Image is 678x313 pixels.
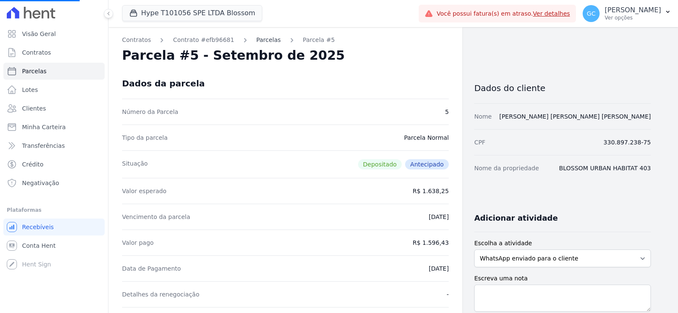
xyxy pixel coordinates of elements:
[122,36,151,44] a: Contratos
[122,264,181,273] dt: Data de Pagamento
[3,237,105,254] a: Conta Hent
[447,290,449,299] dd: -
[576,2,678,25] button: GC [PERSON_NAME] Ver opções
[22,223,54,231] span: Recebíveis
[3,25,105,42] a: Visão Geral
[7,205,101,215] div: Plataformas
[559,164,651,172] dd: BLOSSOM URBAN HABITAT 403
[603,138,651,147] dd: 330.897.238-75
[22,123,66,131] span: Minha Carteira
[3,81,105,98] a: Lotes
[474,239,651,248] label: Escolha a atividade
[173,36,234,44] a: Contrato #efb96681
[3,175,105,191] a: Negativação
[404,133,449,142] dd: Parcela Normal
[22,30,56,38] span: Visão Geral
[122,5,262,21] button: Hype T101056 SPE LTDA Blossom
[3,44,105,61] a: Contratos
[22,241,56,250] span: Conta Hent
[22,86,38,94] span: Lotes
[303,36,335,44] a: Parcela #5
[474,138,485,147] dt: CPF
[122,213,190,221] dt: Vencimento da parcela
[3,119,105,136] a: Minha Carteira
[405,159,449,169] span: Antecipado
[3,156,105,173] a: Crédito
[122,187,167,195] dt: Valor esperado
[122,36,449,44] nav: Breadcrumb
[605,14,661,21] p: Ver opções
[533,10,570,17] a: Ver detalhes
[474,112,492,121] dt: Nome
[122,48,345,63] h2: Parcela #5 - Setembro de 2025
[605,6,661,14] p: [PERSON_NAME]
[358,159,402,169] span: Depositado
[3,100,105,117] a: Clientes
[587,11,596,17] span: GC
[22,141,65,150] span: Transferências
[499,113,651,120] a: [PERSON_NAME] [PERSON_NAME] [PERSON_NAME]
[122,108,178,116] dt: Número da Parcela
[122,290,200,299] dt: Detalhes da renegociação
[413,187,449,195] dd: R$ 1.638,25
[22,104,46,113] span: Clientes
[256,36,281,44] a: Parcelas
[3,219,105,235] a: Recebíveis
[22,48,51,57] span: Contratos
[413,238,449,247] dd: R$ 1.596,43
[3,63,105,80] a: Parcelas
[122,238,154,247] dt: Valor pago
[3,137,105,154] a: Transferências
[122,159,148,169] dt: Situação
[474,83,651,93] h3: Dados do cliente
[474,164,539,172] dt: Nome da propriedade
[474,274,651,283] label: Escreva uma nota
[122,133,168,142] dt: Tipo da parcela
[22,160,44,169] span: Crédito
[122,78,205,89] div: Dados da parcela
[429,213,449,221] dd: [DATE]
[436,9,570,18] span: Você possui fatura(s) em atraso.
[445,108,449,116] dd: 5
[22,179,59,187] span: Negativação
[429,264,449,273] dd: [DATE]
[474,213,558,223] h3: Adicionar atividade
[22,67,47,75] span: Parcelas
